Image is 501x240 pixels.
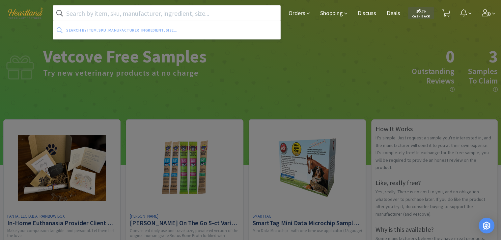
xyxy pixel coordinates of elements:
[479,218,494,233] div: Open Intercom Messenger
[408,4,434,22] a: $6.70Cash Back
[355,11,379,16] a: Discuss
[416,9,418,13] span: $
[416,8,426,14] span: 6
[66,25,227,35] div: Search by item, sku, manufacturer, ingredient, size...
[3,4,47,22] img: 6ef91297c24a4e8d89b75d51a3d3bda1_10.png
[384,11,403,16] a: Deals
[412,15,430,19] span: Cash Back
[421,9,426,13] span: . 70
[53,6,280,21] input: Search by item, sku, manufacturer, ingredient, size...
